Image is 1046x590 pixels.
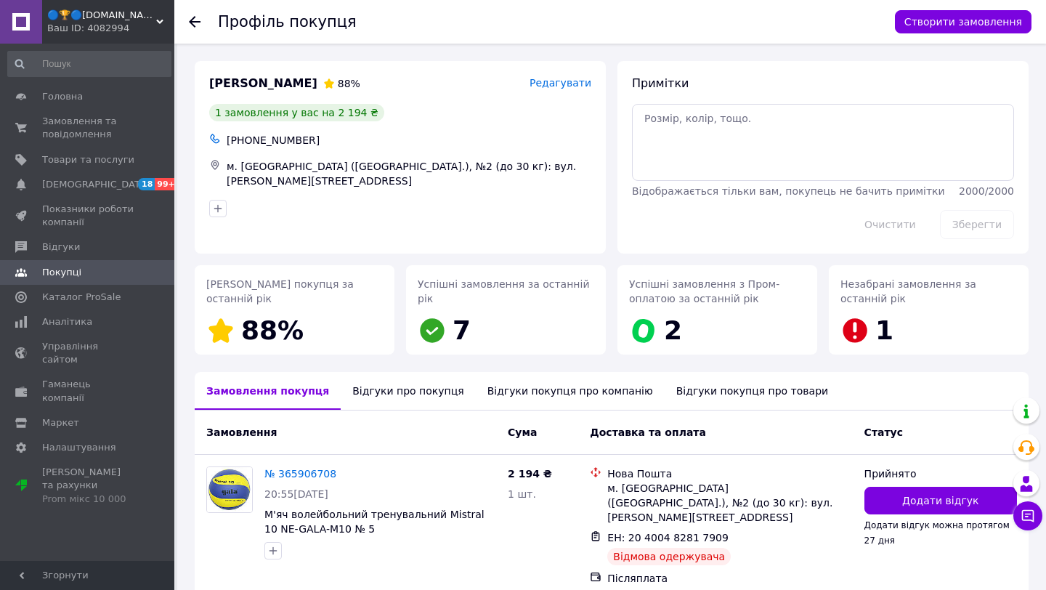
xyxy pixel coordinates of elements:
span: Замовлення та повідомлення [42,115,134,141]
button: Чат з покупцем [1013,501,1042,530]
div: м. [GEOGRAPHIC_DATA] ([GEOGRAPHIC_DATA].), №2 (до 30 кг): вул. [PERSON_NAME][STREET_ADDRESS] [607,481,852,525]
div: Відгуки про покупця [341,372,475,410]
div: Відмова одержувача [607,548,731,565]
a: М'яч волейбольний тренувальний Mistral 10 NE-GALA-M10 № 5 [264,509,485,535]
span: Відображається тільки вам, покупець не бачить примітки [632,185,945,197]
span: Каталог ProSale [42,291,121,304]
span: Замовлення [206,427,277,438]
span: 1 [875,315,893,345]
a: № 365906708 [264,468,336,480]
div: Прийнято [864,466,1017,481]
span: Аналітика [42,315,92,328]
span: 2 [664,315,682,345]
span: Налаштування [42,441,116,454]
span: Відгуки [42,241,80,254]
span: Головна [42,90,83,103]
span: Покупці [42,266,81,279]
span: ЕН: 20 4004 8281 7909 [607,532,729,543]
div: [PHONE_NUMBER] [224,130,594,150]
span: Гаманець компанії [42,378,134,404]
span: Статус [864,427,903,438]
span: [PERSON_NAME] [209,76,317,92]
div: 1 замовлення у вас на 2 194 ₴ [209,104,384,121]
input: Пошук [7,51,171,77]
span: 2 194 ₴ [508,468,552,480]
span: 88% [338,78,360,89]
span: 🔵🏆🔵Sonika.shop [47,9,156,22]
span: Cума [508,427,537,438]
span: Успішні замовлення за останній рік [418,278,589,304]
button: Додати відгук [864,487,1017,514]
span: Управління сайтом [42,340,134,366]
div: Ваш ID: 4082994 [47,22,174,35]
span: Товари та послуги [42,153,134,166]
span: Доставка та оплата [590,427,706,438]
span: Примітки [632,76,689,90]
div: Відгуки покупця про компанію [476,372,665,410]
span: Додати відгук [902,493,978,508]
img: Фото товару [207,467,252,512]
span: [DEMOGRAPHIC_DATA] [42,178,150,191]
span: 7 [453,315,471,345]
div: Prom мікс 10 000 [42,493,134,506]
a: Фото товару [206,466,253,513]
span: 18 [138,178,155,190]
span: 88% [241,315,304,345]
span: 20:55[DATE] [264,488,328,500]
span: Успішні замовлення з Пром-оплатою за останній рік [629,278,779,304]
div: Повернутися назад [189,15,200,29]
span: 2000 / 2000 [959,185,1014,197]
span: [PERSON_NAME] покупця за останній рік [206,278,354,304]
div: Нова Пошта [607,466,852,481]
span: Маркет [42,416,79,429]
span: 99+ [155,178,179,190]
div: Відгуки покупця про товари [665,372,840,410]
button: Створити замовлення [895,10,1031,33]
div: м. [GEOGRAPHIC_DATA] ([GEOGRAPHIC_DATA].), №2 (до 30 кг): вул. [PERSON_NAME][STREET_ADDRESS] [224,156,594,191]
h1: Профіль покупця [218,13,357,31]
span: Незабрані замовлення за останній рік [840,278,976,304]
span: 1 шт. [508,488,536,500]
div: Післяплата [607,571,852,586]
span: Редагувати [530,77,591,89]
div: Замовлення покупця [195,372,341,410]
span: [PERSON_NAME] та рахунки [42,466,134,506]
span: Показники роботи компанії [42,203,134,229]
span: Додати відгук можна протягом 27 дня [864,520,1010,545]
